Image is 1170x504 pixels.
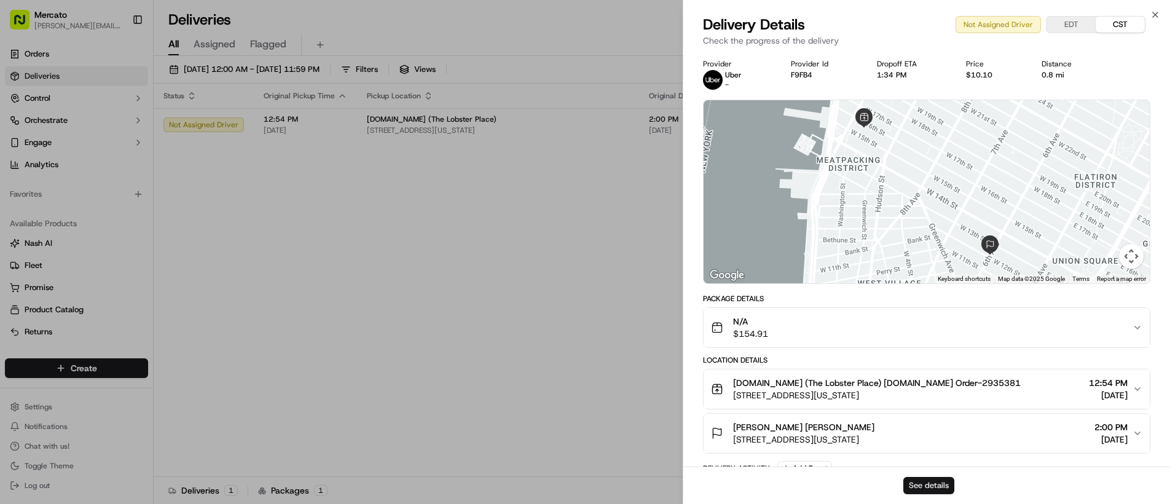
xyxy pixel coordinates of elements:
button: F9FB4 [791,70,812,80]
span: 2:00 PM [1094,421,1128,433]
span: Knowledge Base [25,178,94,191]
div: Distance [1042,59,1101,69]
a: Report a map error [1097,275,1146,282]
span: [DATE] [1089,389,1128,401]
div: $10.10 [966,70,1022,80]
div: 💻 [104,179,114,189]
button: EDT [1046,17,1096,33]
button: Add Event [777,461,832,476]
button: CST [1096,17,1145,33]
div: Dropoff ETA [877,59,946,69]
span: N/A [733,315,768,328]
span: [DOMAIN_NAME] (The Lobster Place) [DOMAIN_NAME] Order-2935381 [733,377,1021,389]
span: $154.91 [733,328,768,340]
div: Price [966,59,1022,69]
p: Check the progress of the delivery [703,34,1150,47]
a: Terms (opens in new tab) [1072,275,1090,282]
div: Delivery Activity [703,463,770,473]
img: 1736555255976-a54dd68f-1ca7-489b-9aae-adbdc363a1c4 [12,117,34,140]
input: Got a question? Start typing here... [32,79,221,92]
div: 1:34 PM [877,70,946,80]
span: - [725,80,729,90]
span: 12:54 PM [1089,377,1128,389]
div: Location Details [703,355,1150,365]
a: Powered byPylon [87,208,149,218]
button: Map camera controls [1119,244,1144,269]
button: [DOMAIN_NAME] (The Lobster Place) [DOMAIN_NAME] Order-2935381[STREET_ADDRESS][US_STATE]12:54 PM[D... [704,369,1150,409]
span: [STREET_ADDRESS][US_STATE] [733,433,874,446]
span: [DATE] [1094,433,1128,446]
p: Welcome 👋 [12,49,224,69]
span: [STREET_ADDRESS][US_STATE] [733,389,1021,401]
span: [PERSON_NAME] [PERSON_NAME] [733,421,874,433]
div: Start new chat [42,117,202,130]
button: Keyboard shortcuts [938,275,991,283]
div: 📗 [12,179,22,189]
img: uber-new-logo.jpeg [703,70,723,90]
img: Nash [12,12,37,37]
a: 💻API Documentation [99,173,202,195]
div: We're available if you need us! [42,130,155,140]
span: API Documentation [116,178,197,191]
span: Map data ©2025 Google [998,275,1065,282]
img: Google [707,267,747,283]
div: 0.8 mi [1042,70,1101,80]
p: Uber [725,70,742,80]
a: 📗Knowledge Base [7,173,99,195]
span: Pylon [122,208,149,218]
div: Provider Id [791,59,858,69]
div: Package Details [703,294,1150,304]
a: Open this area in Google Maps (opens a new window) [707,267,747,283]
button: See details [903,477,954,494]
span: Delivery Details [703,15,805,34]
div: Provider [703,59,771,69]
button: Start new chat [209,121,224,136]
button: N/A$154.91 [704,308,1150,347]
button: [PERSON_NAME] [PERSON_NAME][STREET_ADDRESS][US_STATE]2:00 PM[DATE] [704,414,1150,453]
